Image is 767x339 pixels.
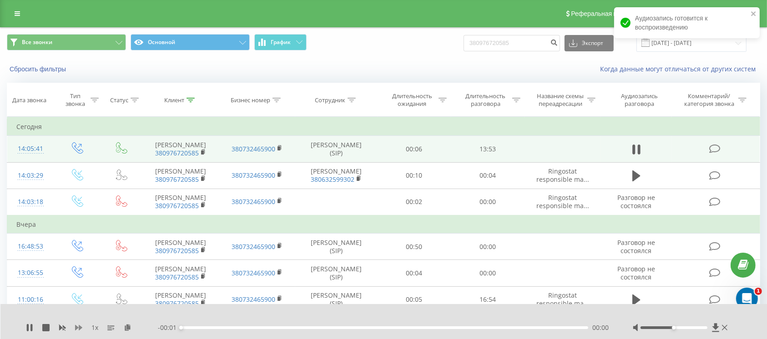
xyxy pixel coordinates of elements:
span: 1 [755,288,762,295]
a: 380976720585 [155,273,199,281]
div: Длительность ожидания [388,92,436,108]
span: Разговор не состоялся [617,193,655,210]
span: Ringostat responsible ma... [536,167,589,184]
div: Accessibility label [672,326,676,329]
button: График [254,34,307,50]
button: Основной [131,34,250,50]
span: 00:00 [593,323,609,332]
a: 380976720585 [155,299,199,308]
input: Поиск по номеру [464,35,560,51]
td: [PERSON_NAME] [142,260,219,286]
div: Сотрудник [315,96,345,104]
a: Когда данные могут отличаться от других систем [600,65,760,73]
span: Ringostat responsible ma... [536,291,589,308]
td: 00:00 [451,189,525,215]
a: 380976720585 [155,201,199,210]
td: [PERSON_NAME] [142,162,219,189]
div: 14:05:41 [16,140,45,158]
span: Разговор не состоялся [617,238,655,255]
span: Ringostat responsible ma... [536,193,589,210]
td: [PERSON_NAME] [142,234,219,260]
td: 00:02 [378,189,451,215]
td: 00:04 [451,162,525,189]
span: Разговор не состоялся [617,264,655,281]
div: 16:48:53 [16,238,45,255]
a: 380976720585 [155,175,199,184]
td: [PERSON_NAME] (SIP) [295,136,378,162]
a: 380732465900 [232,145,275,153]
div: Длительность разговора [461,92,510,108]
td: [PERSON_NAME] [142,286,219,313]
td: [PERSON_NAME] (SIP) [295,286,378,313]
td: 00:00 [451,260,525,286]
a: 380732465900 [232,197,275,206]
td: 00:05 [378,286,451,313]
td: 00:10 [378,162,451,189]
a: 380732465900 [232,242,275,251]
td: 00:04 [378,260,451,286]
a: 380732465900 [232,295,275,304]
td: [PERSON_NAME] [142,189,219,215]
div: Статус [110,96,128,104]
a: 380976720585 [155,149,199,157]
button: Экспорт [565,35,614,51]
iframe: Intercom live chat [736,288,758,309]
button: Все звонки [7,34,126,50]
span: Реферальная программа [571,10,646,17]
div: Комментарий/категория звонка [683,92,736,108]
div: Аудиозапись разговора [610,92,669,108]
div: Accessibility label [179,326,183,329]
a: 380732465900 [232,171,275,179]
span: 1 x [91,323,98,332]
td: 16:54 [451,286,525,313]
td: 13:53 [451,136,525,162]
td: 00:50 [378,234,451,260]
span: - 00:01 [158,323,181,332]
td: [PERSON_NAME] (SIP) [295,234,378,260]
div: Дата звонка [12,96,46,104]
span: Все звонки [22,39,52,46]
td: [PERSON_NAME] [295,162,378,189]
span: График [271,39,291,45]
td: [PERSON_NAME] [142,136,219,162]
a: 380976720585 [155,246,199,255]
a: 380732465900 [232,269,275,277]
div: Тип звонка [62,92,88,108]
td: 00:00 [451,234,525,260]
a: 380632599302 [311,175,354,184]
div: Название схемы переадресации [536,92,585,108]
div: Бизнес номер [231,96,270,104]
button: close [751,10,757,19]
div: Аудиозапись готовится к воспроизведению [614,7,760,38]
td: 00:06 [378,136,451,162]
div: 11:00:16 [16,291,45,309]
button: Сбросить фильтры [7,65,71,73]
td: Сегодня [7,118,760,136]
div: 14:03:18 [16,193,45,211]
div: 13:06:55 [16,264,45,282]
td: [PERSON_NAME] (SIP) [295,260,378,286]
div: 14:03:29 [16,167,45,184]
div: Клиент [164,96,184,104]
td: Вчера [7,215,760,234]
